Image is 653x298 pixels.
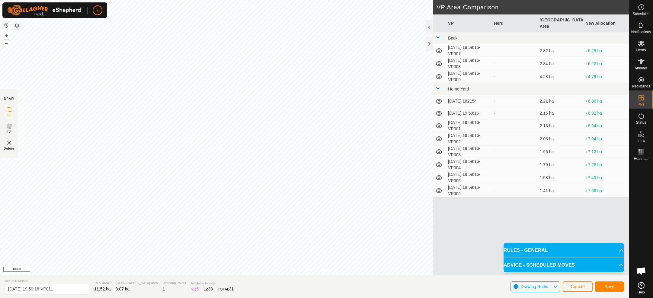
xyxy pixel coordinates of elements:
[3,22,10,29] button: Reset Map
[504,243,624,258] p-accordion-header: RULES - GENERAL
[583,145,629,158] td: +7.12 ha
[494,162,535,168] div: -
[494,61,535,67] div: -
[446,184,491,197] td: [DATE] 19:59:16-VP006
[494,48,535,54] div: -
[637,139,645,142] span: Infra
[504,262,575,269] span: ADVICE - SCHEDULED MOVES
[632,12,649,16] span: Schedules
[7,5,83,16] img: Gallagher Logo
[208,287,213,291] span: 30
[537,14,583,32] th: [GEOGRAPHIC_DATA] Area
[583,107,629,119] td: +6.92 ha
[629,280,653,296] a: Help
[191,286,199,292] div: IZ
[3,40,10,47] button: –
[116,287,130,291] span: 9.07 ha
[571,284,585,289] span: Cancel
[632,84,650,88] span: Neckbands
[446,145,491,158] td: [DATE] 19:59:16-VP003
[491,14,537,32] th: Herd
[583,95,629,107] td: +6.86 ha
[631,30,651,34] span: Notifications
[448,87,469,91] span: Home Yard
[446,14,491,32] th: VP
[636,121,646,124] span: Status
[116,281,158,286] span: [GEOGRAPHIC_DATA] Area
[163,287,165,291] span: 1
[446,119,491,132] td: [DATE] 19:59:16-VP001
[563,281,593,292] button: Cancel
[446,107,491,119] td: [DATE] 19:59:16
[583,57,629,70] td: +6.23 ha
[494,149,535,155] div: -
[5,279,89,284] span: Virtual Paddock
[537,145,583,158] td: 1.95 ha
[320,267,338,273] a: Contact Us
[583,132,629,145] td: +7.04 ha
[203,286,213,292] div: EZ
[446,171,491,184] td: [DATE] 19:59:16-VP005
[636,48,646,52] span: Herds
[635,66,648,70] span: Animals
[229,287,234,291] span: 31
[537,132,583,145] td: 2.03 ha
[595,281,624,292] button: Save
[494,123,535,129] div: -
[437,4,629,11] h2: VP Area Comparison
[3,32,10,39] button: +
[537,107,583,119] td: 2.15 ha
[583,119,629,132] td: +6.94 ha
[504,258,624,272] p-accordion-header: ADVICE - SCHEDULED MOVES
[520,284,548,289] span: Drawing Rules
[537,57,583,70] td: 2.84 ha
[494,175,535,181] div: -
[194,287,199,291] span: 15
[637,290,645,294] span: Help
[5,139,13,146] img: VP
[446,44,491,57] td: [DATE] 19:59:16-VP007
[446,57,491,70] td: [DATE] 19:59:16-VP008
[446,158,491,171] td: [DATE] 19:59:16-VP004
[191,281,234,286] span: Available Points
[583,158,629,171] td: +7.28 ha
[95,7,100,14] span: IH
[583,14,629,32] th: New Allocation
[583,184,629,197] td: +7.66 ha
[494,74,535,80] div: -
[537,70,583,83] td: 4.28 ha
[537,119,583,132] td: 2.13 ha
[537,184,583,197] td: 1.41 ha
[504,247,548,254] span: RULES - GENERAL
[494,98,535,104] div: -
[218,286,234,292] div: TOTAL
[446,95,491,107] td: [DATE] 182154
[634,157,648,160] span: Heatmap
[604,284,615,289] span: Save
[13,22,21,29] button: Map Layers
[446,70,491,83] td: [DATE] 19:59:16-VP009
[537,95,583,107] td: 2.21 ha
[494,136,535,142] div: -
[537,44,583,57] td: 2.82 ha
[4,146,14,151] span: Delete
[7,130,11,134] span: EZ
[448,36,457,40] span: Back
[446,132,491,145] td: [DATE] 19:59:16-VP002
[537,158,583,171] td: 1.79 ha
[494,188,535,194] div: -
[632,262,650,280] div: Open chat
[494,110,535,116] div: -
[4,97,14,101] div: DRAW
[94,287,111,291] span: 11.52 ha
[638,103,644,106] span: VPs
[583,70,629,83] td: +4.79 ha
[583,171,629,184] td: +7.49 ha
[94,281,111,286] span: Total Area
[290,267,313,273] a: Privacy Policy
[537,171,583,184] td: 1.58 ha
[583,44,629,57] td: +6.25 ha
[163,281,186,286] span: Watering Points
[8,113,11,118] span: IZ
